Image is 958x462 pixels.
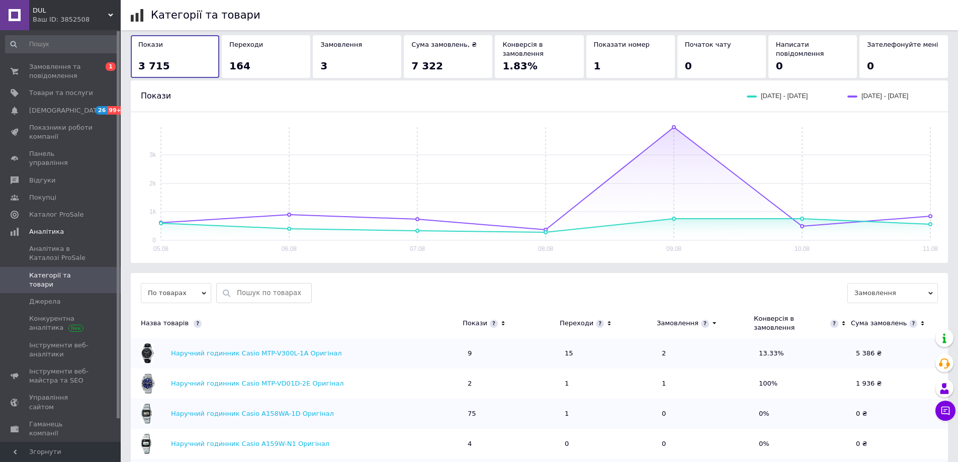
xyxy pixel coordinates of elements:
[149,208,156,215] text: 1k
[29,62,93,80] span: Замовлення та повідомлення
[131,319,458,328] div: Назва товарів
[935,401,955,421] button: Чат з покупцем
[463,338,560,368] td: 9
[153,245,168,252] text: 05.08
[867,41,938,48] span: Зателефонуйте мені
[29,227,64,236] span: Аналітика
[851,399,948,429] td: 0 ₴
[463,399,560,429] td: 75
[594,41,650,48] span: Показати номер
[107,106,124,115] span: 99+
[141,434,151,454] img: Наручний годинник Casio A159W-N1 Оригінал
[560,429,657,459] td: 0
[29,314,93,332] span: Конкурентна аналітика
[29,210,83,219] span: Каталог ProSale
[229,41,263,48] span: Переходи
[237,284,306,303] input: Пошук по товарах
[754,368,851,399] td: 100%
[594,60,601,72] span: 1
[657,368,754,399] td: 1
[776,41,824,57] span: Написати повідомлення
[96,106,107,115] span: 26
[410,245,425,252] text: 07.08
[141,343,154,363] img: Наручний годинник Casio MTP-V300L-1A Оригінал
[463,368,560,399] td: 2
[33,15,121,24] div: Ваш ID: 3852508
[29,420,93,438] span: Гаманець компанії
[851,319,907,328] div: Сума замовлень
[795,245,810,252] text: 10.08
[411,41,477,48] span: Сума замовлень, ₴
[152,237,156,244] text: 0
[29,193,56,202] span: Покупці
[29,149,93,167] span: Панель управління
[282,245,297,252] text: 06.08
[560,319,593,328] div: Переходи
[138,41,163,48] span: Покази
[320,60,327,72] span: 3
[141,91,171,101] span: Покази
[666,245,681,252] text: 09.08
[33,6,108,15] span: DUL
[560,399,657,429] td: 1
[685,60,692,72] span: 0
[29,176,55,185] span: Відгуки
[657,338,754,368] td: 2
[229,60,250,72] span: 164
[29,88,93,98] span: Товари та послуги
[754,338,851,368] td: 13.33%
[29,271,93,289] span: Категорії та товари
[138,60,170,72] span: 3 715
[851,368,948,399] td: 1 936 ₴
[29,297,60,306] span: Джерела
[149,151,156,158] text: 3k
[29,244,93,262] span: Аналітика в Каталозі ProSale
[29,106,104,115] span: [DEMOGRAPHIC_DATA]
[851,429,948,459] td: 0 ₴
[411,60,443,72] span: 7 322
[320,41,362,48] span: Замовлення
[151,9,260,21] h1: Категорії та товари
[29,393,93,411] span: Управління сайтом
[754,429,851,459] td: 0%
[5,35,119,53] input: Пошук
[141,404,152,424] img: Наручний годинник Casio A158WA-1D Оригінал
[171,380,344,387] a: Наручний годинник Casio MTP-VD01D-2E Оригінал
[560,338,657,368] td: 15
[847,283,938,303] span: Замовлення
[867,60,874,72] span: 0
[141,283,211,303] span: По товарах
[106,62,116,71] span: 1
[463,429,560,459] td: 4
[141,374,155,394] img: Наручний годинник Casio MTP-VD01D-2E Оригінал
[171,349,342,357] a: Наручний годинник Casio MTP-V300L-1A Оригінал
[171,440,329,447] a: Наручний годинник Casio A159W-N1 Оригінал
[851,338,948,368] td: 5 386 ₴
[685,41,731,48] span: Початок чату
[657,429,754,459] td: 0
[560,368,657,399] td: 1
[657,399,754,429] td: 0
[502,60,537,72] span: 1.83%
[149,180,156,187] text: 2k
[657,319,699,328] div: Замовлення
[463,319,487,328] div: Покази
[754,399,851,429] td: 0%
[923,245,938,252] text: 11.08
[171,410,334,417] a: Наручний годинник Casio A158WA-1D Оригінал
[776,60,783,72] span: 0
[754,314,828,332] div: Конверсія в замовлення
[538,245,553,252] text: 08.08
[502,41,543,57] span: Конверсія в замовлення
[29,123,93,141] span: Показники роботи компанії
[29,341,93,359] span: Інструменти веб-аналітики
[29,367,93,385] span: Інструменти веб-майстра та SEO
